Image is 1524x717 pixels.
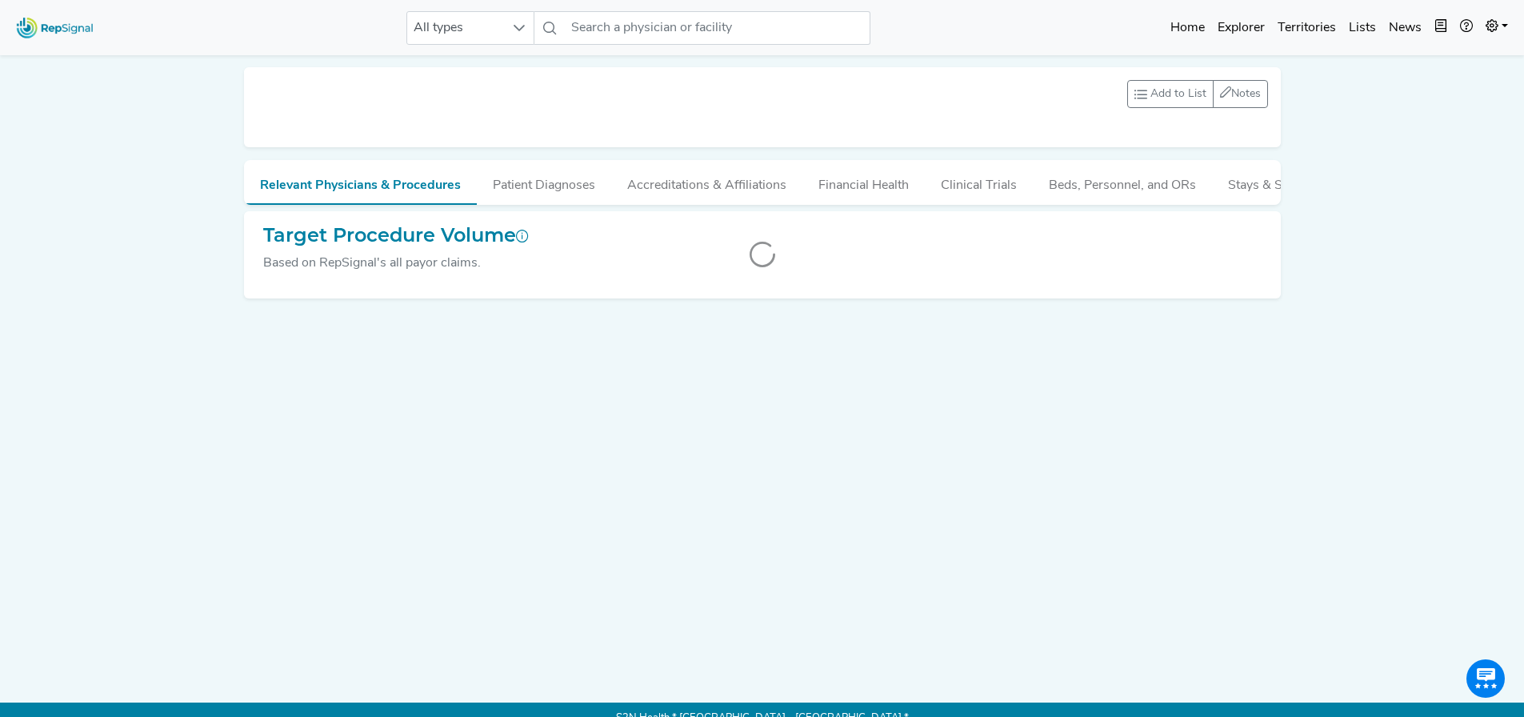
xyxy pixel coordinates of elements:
[1164,12,1211,44] a: Home
[611,160,802,203] button: Accreditations & Affiliations
[1428,12,1454,44] button: Intel Book
[925,160,1033,203] button: Clinical Trials
[1127,80,1214,108] button: Add to List
[1150,86,1206,102] span: Add to List
[802,160,925,203] button: Financial Health
[565,11,870,45] input: Search a physician or facility
[477,160,611,203] button: Patient Diagnoses
[1231,88,1261,100] span: Notes
[1342,12,1382,44] a: Lists
[1271,12,1342,44] a: Territories
[1212,160,1338,203] button: Stays & Services
[244,160,477,205] button: Relevant Physicians & Procedures
[1127,80,1268,108] div: toolbar
[1382,12,1428,44] a: News
[1211,12,1271,44] a: Explorer
[1213,80,1268,108] button: Notes
[1033,160,1212,203] button: Beds, Personnel, and ORs
[407,12,503,44] span: All types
